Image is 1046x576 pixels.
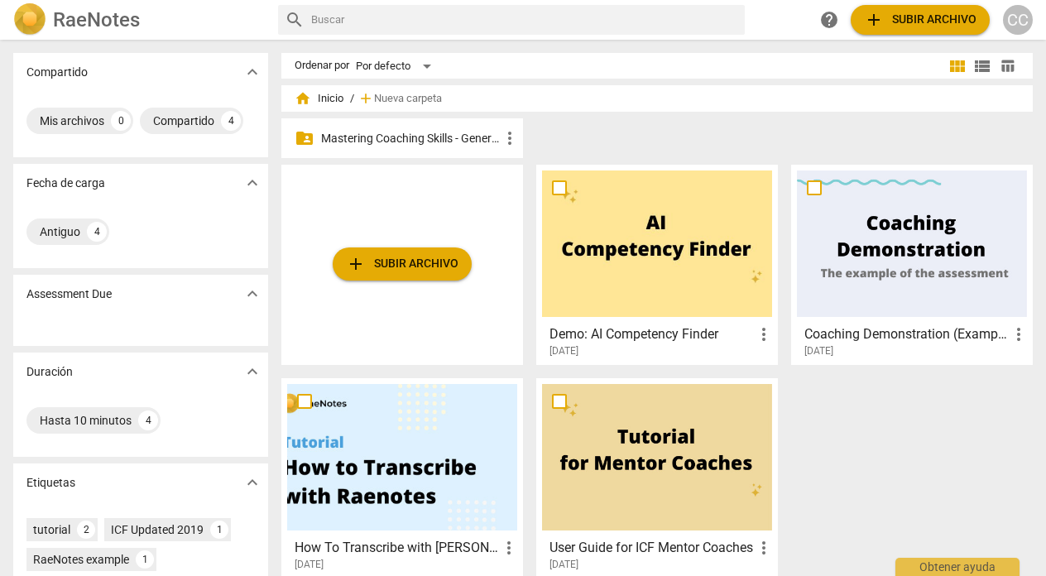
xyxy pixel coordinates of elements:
[851,5,990,35] button: Subir
[549,558,578,572] span: [DATE]
[1000,58,1015,74] span: table_chart
[53,8,140,31] h2: RaeNotes
[13,3,265,36] a: LogoRaeNotes
[240,170,265,195] button: Mostrar más
[40,412,132,429] div: Hasta 10 minutos
[87,222,107,242] div: 4
[40,113,104,129] div: Mis archivos
[895,558,1020,576] div: Obtener ayuda
[295,90,311,107] span: home
[357,90,374,107] span: add
[285,10,305,30] span: search
[346,254,458,274] span: Subir archivo
[311,7,738,33] input: Buscar
[77,521,95,539] div: 2
[242,173,262,193] span: expand_more
[26,474,75,492] p: Etiquetas
[350,93,354,105] span: /
[542,384,772,571] a: User Guide for ICF Mentor Coaches[DATE]
[1009,324,1029,344] span: more_vert
[242,284,262,304] span: expand_more
[1003,5,1033,35] button: CC
[221,111,241,131] div: 4
[333,247,472,281] button: Subir
[26,175,105,192] p: Fecha de carga
[814,5,844,35] a: Obtener ayuda
[26,286,112,303] p: Assessment Due
[797,170,1027,358] a: Coaching Demonstration (Example)[DATE]
[499,538,519,558] span: more_vert
[287,384,517,571] a: How To Transcribe with [PERSON_NAME][DATE]
[295,128,314,148] span: folder_shared
[500,128,520,148] span: more_vert
[549,344,578,358] span: [DATE]
[321,130,500,147] p: Mastering Coaching Skills - Generación 31
[33,551,129,568] div: RaeNotes example
[240,359,265,384] button: Mostrar más
[819,10,839,30] span: help
[346,254,366,274] span: add
[295,90,343,107] span: Inicio
[542,170,772,358] a: Demo: AI Competency Finder[DATE]
[242,62,262,82] span: expand_more
[153,113,214,129] div: Compartido
[804,324,1009,344] h3: Coaching Demonstration (Example)
[972,56,992,76] span: view_list
[864,10,976,30] span: Subir archivo
[948,56,967,76] span: view_module
[40,223,80,240] div: Antiguo
[240,470,265,495] button: Mostrar más
[945,54,970,79] button: Cuadrícula
[295,558,324,572] span: [DATE]
[864,10,884,30] span: add
[242,362,262,382] span: expand_more
[240,281,265,306] button: Mostrar más
[242,473,262,492] span: expand_more
[549,538,754,558] h3: User Guide for ICF Mentor Coaches
[26,64,88,81] p: Compartido
[33,521,70,538] div: tutorial
[804,344,833,358] span: [DATE]
[754,324,774,344] span: more_vert
[374,93,442,105] span: Nueva carpeta
[995,54,1020,79] button: Tabla
[26,363,73,381] p: Duración
[549,324,754,344] h3: Demo: AI Competency Finder
[13,3,46,36] img: Logo
[295,538,499,558] h3: How To Transcribe with RaeNotes
[356,53,437,79] div: Por defecto
[136,550,154,569] div: 1
[295,60,349,72] div: Ordenar por
[240,60,265,84] button: Mostrar más
[138,410,158,430] div: 4
[970,54,995,79] button: Lista
[111,111,131,131] div: 0
[754,538,774,558] span: more_vert
[111,521,204,538] div: ICF Updated 2019
[210,521,228,539] div: 1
